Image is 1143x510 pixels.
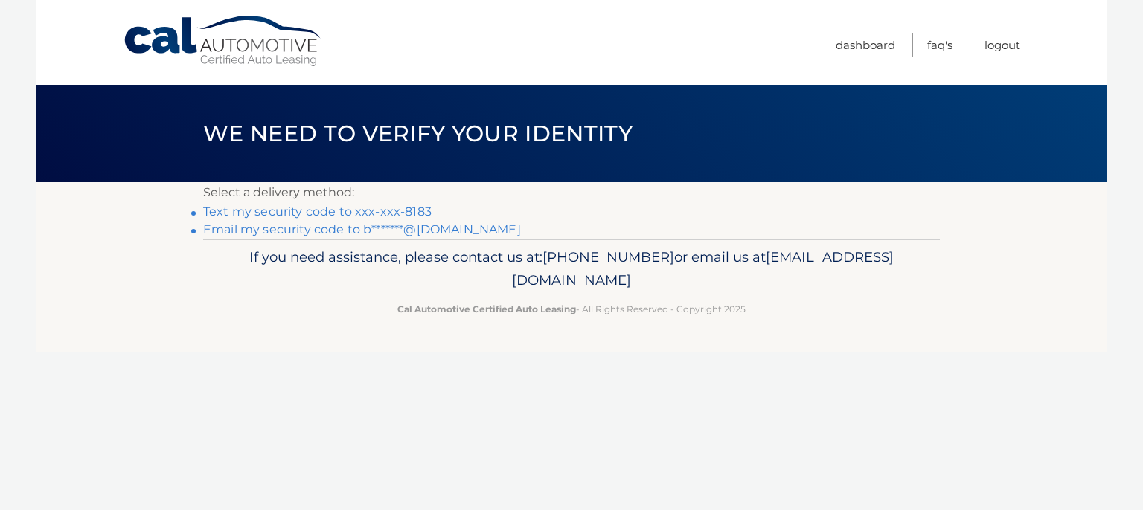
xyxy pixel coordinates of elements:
a: FAQ's [927,33,952,57]
a: Dashboard [836,33,895,57]
strong: Cal Automotive Certified Auto Leasing [397,303,576,314]
p: - All Rights Reserved - Copyright 2025 [213,301,930,317]
a: Cal Automotive [123,15,324,68]
span: [PHONE_NUMBER] [542,248,674,265]
a: Text my security code to xxx-xxx-8183 [203,204,432,219]
span: We need to verify your identity [203,120,633,147]
a: Email my security code to b*******@[DOMAIN_NAME] [203,222,521,236]
a: Logout [984,33,1020,57]
p: If you need assistance, please contact us at: or email us at [213,245,930,293]
p: Select a delivery method: [203,182,940,203]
